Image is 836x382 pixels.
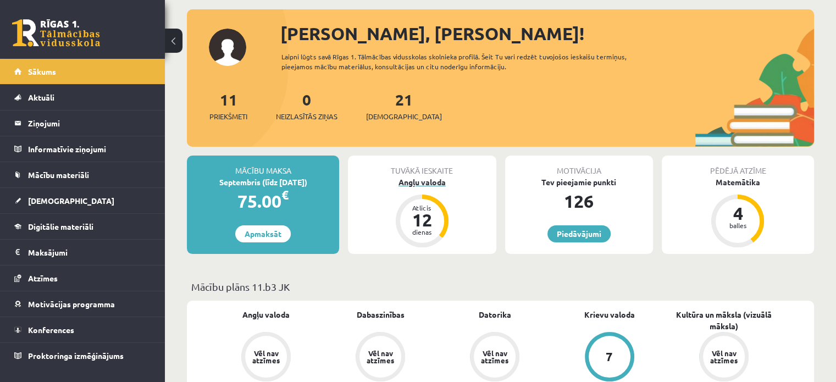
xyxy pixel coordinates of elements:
div: Vēl nav atzīmes [365,350,396,364]
span: Priekšmeti [209,111,247,122]
span: [DEMOGRAPHIC_DATA] [366,111,442,122]
div: Mācību maksa [187,156,339,176]
a: Matemātika 4 balles [662,176,814,249]
span: € [281,187,289,203]
a: Proktoringa izmēģinājums [14,343,151,368]
span: Konferences [28,325,74,335]
a: Piedāvājumi [547,225,611,242]
div: Laipni lūgts savā Rīgas 1. Tālmācības vidusskolas skolnieka profilā. Šeit Tu vari redzēt tuvojošo... [281,52,658,71]
div: Vēl nav atzīmes [479,350,510,364]
legend: Ziņojumi [28,110,151,136]
a: Aktuāli [14,85,151,110]
a: [DEMOGRAPHIC_DATA] [14,188,151,213]
a: Informatīvie ziņojumi [14,136,151,162]
a: Atzīmes [14,265,151,291]
div: Matemātika [662,176,814,188]
div: 7 [606,351,613,363]
span: Proktoringa izmēģinājums [28,351,124,361]
div: Pēdējā atzīme [662,156,814,176]
span: Aktuāli [28,92,54,102]
a: 21[DEMOGRAPHIC_DATA] [366,90,442,122]
a: Rīgas 1. Tālmācības vidusskola [12,19,100,47]
a: Mācību materiāli [14,162,151,187]
div: Vēl nav atzīmes [251,350,281,364]
div: 4 [721,204,754,222]
div: Atlicis [406,204,439,211]
span: Mācību materiāli [28,170,89,180]
div: 12 [406,211,439,229]
span: Atzīmes [28,273,58,283]
div: Angļu valoda [348,176,496,188]
div: Tev pieejamie punkti [505,176,653,188]
legend: Informatīvie ziņojumi [28,136,151,162]
span: Sākums [28,67,56,76]
a: Digitālie materiāli [14,214,151,239]
a: Dabaszinības [357,309,405,320]
div: Vēl nav atzīmes [708,350,739,364]
div: Septembris (līdz [DATE]) [187,176,339,188]
span: Motivācijas programma [28,299,115,309]
a: Kultūra un māksla (vizuālā māksla) [667,309,781,332]
span: [DEMOGRAPHIC_DATA] [28,196,114,206]
div: dienas [406,229,439,235]
a: Maksājumi [14,240,151,265]
div: [PERSON_NAME], [PERSON_NAME]! [280,20,814,47]
a: Ziņojumi [14,110,151,136]
a: Motivācijas programma [14,291,151,317]
a: Angļu valoda [242,309,290,320]
a: Apmaksāt [235,225,291,242]
div: Tuvākā ieskaite [348,156,496,176]
a: 0Neizlasītās ziņas [276,90,337,122]
a: Konferences [14,317,151,342]
div: 75.00 [187,188,339,214]
a: Sākums [14,59,151,84]
div: Motivācija [505,156,653,176]
a: 11Priekšmeti [209,90,247,122]
span: Digitālie materiāli [28,222,93,231]
a: Datorika [479,309,511,320]
legend: Maksājumi [28,240,151,265]
div: balles [721,222,754,229]
a: Angļu valoda Atlicis 12 dienas [348,176,496,249]
p: Mācību plāns 11.b3 JK [191,279,810,294]
a: Krievu valoda [584,309,635,320]
span: Neizlasītās ziņas [276,111,337,122]
div: 126 [505,188,653,214]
